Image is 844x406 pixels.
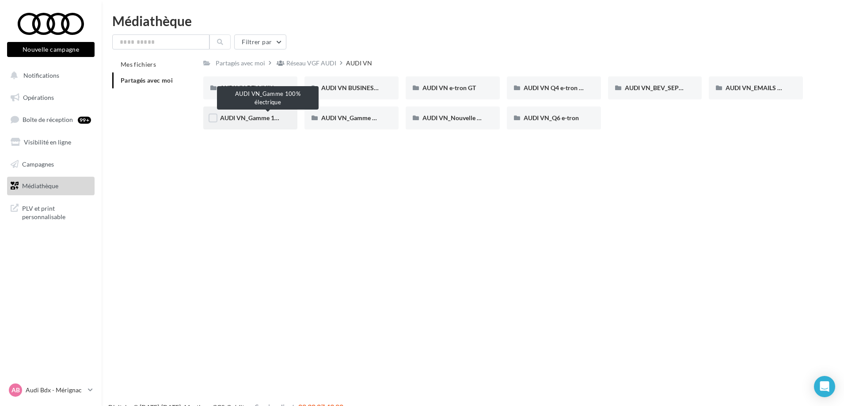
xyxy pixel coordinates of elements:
[5,199,96,225] a: PLV et print personnalisable
[814,376,835,397] div: Open Intercom Messenger
[5,88,96,107] a: Opérations
[5,133,96,152] a: Visibilité en ligne
[216,59,265,68] div: Partagés avec moi
[625,84,703,91] span: AUDI VN_BEV_SEPTEMBRE
[23,72,59,79] span: Notifications
[7,382,95,398] a: AB Audi Bdx - Mérignac
[217,86,319,110] div: AUDI VN_Gamme 100% électrique
[220,114,316,121] span: AUDI VN_Gamme 100% électrique
[5,155,96,174] a: Campagnes
[726,84,818,91] span: AUDI VN_EMAILS COMMANDES
[524,84,606,91] span: AUDI VN Q4 e-tron sans offre
[23,94,54,101] span: Opérations
[220,84,274,91] span: AUDI VN BEV JUIN
[286,59,336,68] div: Réseau VGF AUDI
[5,110,96,129] a: Boîte de réception99+
[524,114,579,121] span: AUDI VN_Q6 e-tron
[22,160,54,167] span: Campagnes
[78,117,91,124] div: 99+
[5,66,93,85] button: Notifications
[11,386,20,395] span: AB
[422,84,476,91] span: AUDI VN e-tron GT
[23,116,73,123] span: Boîte de réception
[26,386,84,395] p: Audi Bdx - Mérignac
[24,138,71,146] span: Visibilité en ligne
[112,14,833,27] div: Médiathèque
[7,42,95,57] button: Nouvelle campagne
[121,76,173,84] span: Partagés avec moi
[321,114,399,121] span: AUDI VN_Gamme Q8 e-tron
[22,182,58,190] span: Médiathèque
[234,34,286,49] button: Filtrer par
[5,177,96,195] a: Médiathèque
[22,202,91,221] span: PLV et print personnalisable
[321,84,416,91] span: AUDI VN BUSINESS JUIN VN JPO
[422,114,503,121] span: AUDI VN_Nouvelle A6 e-tron
[121,61,156,68] span: Mes fichiers
[346,59,372,68] div: AUDI VN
